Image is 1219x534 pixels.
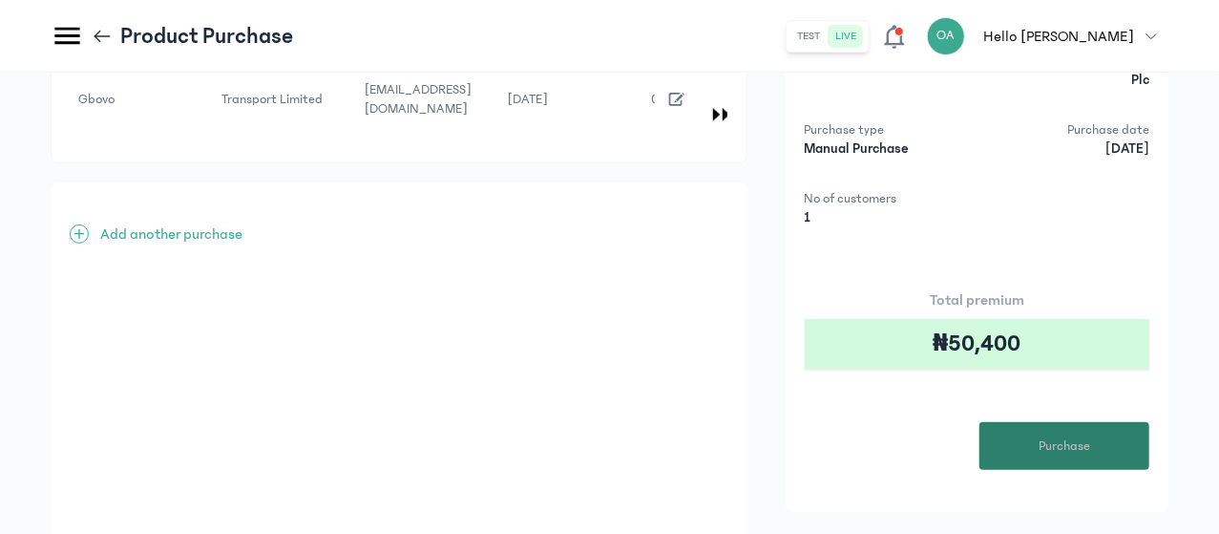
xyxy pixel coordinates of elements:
[805,139,972,159] p: Manual Purchase
[120,21,293,52] p: Product Purchase
[982,120,1149,139] p: Purchase date
[70,223,242,246] button: +Add another purchase
[982,139,1149,159] p: [DATE]
[790,25,829,48] button: test
[78,92,115,107] span: Gbovo
[805,120,972,139] p: Purchase type
[70,224,89,244] span: +
[100,223,242,246] p: Add another purchase
[496,52,640,147] td: [DATE]
[979,422,1149,470] button: Purchase
[805,208,972,227] p: 1
[927,17,965,55] div: OA
[365,82,472,117] span: [EMAIL_ADDRESS][DOMAIN_NAME]
[221,92,323,107] span: Transport Limited
[805,189,972,208] p: No of customers
[805,319,1149,369] div: ₦50,400
[829,25,865,48] button: live
[927,17,1168,55] button: OAHello [PERSON_NAME]
[984,25,1134,48] p: Hello [PERSON_NAME]
[805,288,1149,311] p: Total premium
[1039,437,1090,457] span: Purchase
[651,92,727,107] span: 08147051671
